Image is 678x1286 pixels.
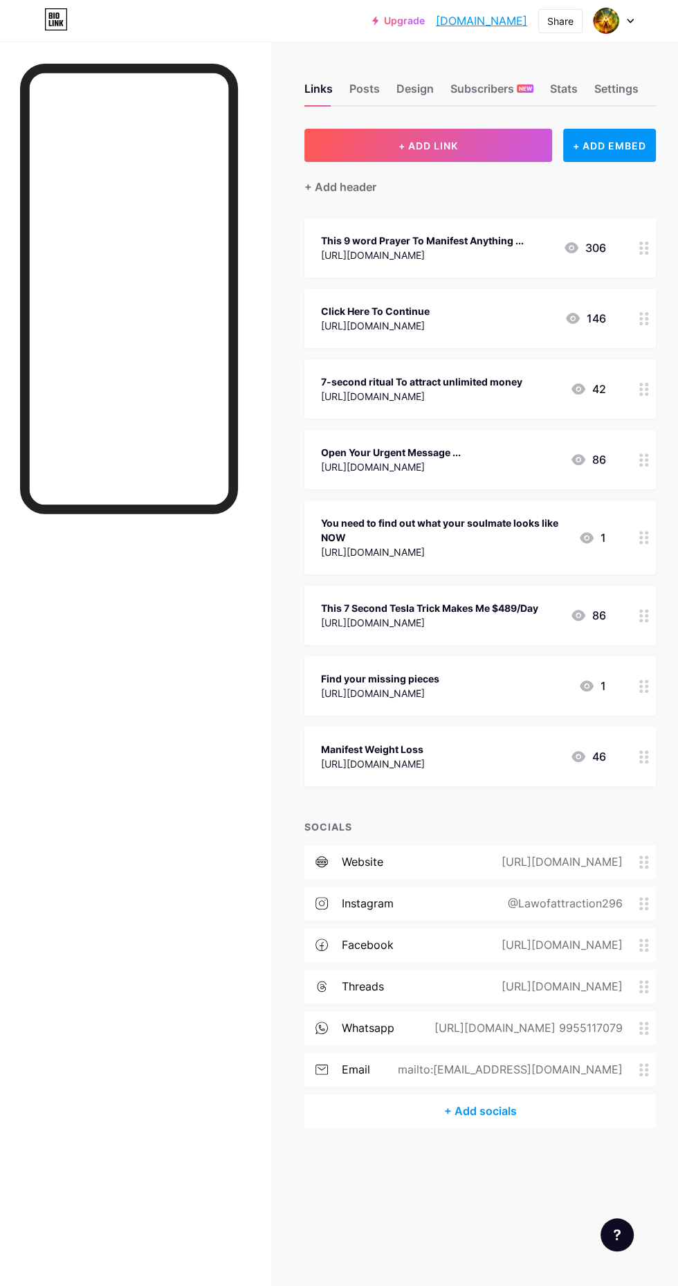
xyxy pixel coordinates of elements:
div: [URL][DOMAIN_NAME] 9955117079 [412,1020,639,1036]
div: whatsapp [342,1020,394,1036]
span: + ADD LINK [398,140,458,152]
div: This 7 Second Tesla Trick Makes Me $489/Day [321,601,538,615]
div: [URL][DOMAIN_NAME] [321,545,567,559]
div: mailto:[EMAIL_ADDRESS][DOMAIN_NAME] [376,1061,639,1078]
div: Posts [349,80,380,105]
div: This 9 word Prayer To Manifest Anything ... [321,233,524,248]
button: + ADD LINK [304,129,552,162]
div: 7-second ritual To attract unlimited money [321,374,522,389]
div: 42 [570,381,606,397]
div: + ADD EMBED [563,129,656,162]
div: email [342,1061,370,1078]
div: facebook [342,936,394,953]
div: 86 [570,607,606,624]
div: 86 [570,451,606,468]
div: [URL][DOMAIN_NAME] [479,853,639,870]
div: 1 [578,529,606,546]
div: SOCIALS [304,819,656,834]
a: [DOMAIN_NAME] [436,12,527,29]
div: Stats [550,80,578,105]
div: Open Your Urgent Message ... [321,445,461,460]
div: Settings [594,80,639,105]
span: NEW [519,84,532,93]
div: Design [396,80,434,105]
div: + Add header [304,179,376,195]
div: 146 [565,310,606,327]
div: [URL][DOMAIN_NAME] [321,248,524,262]
div: website [342,853,383,870]
div: You need to find out what your soulmate looks like NOW [321,516,567,545]
div: [URL][DOMAIN_NAME] [479,936,639,953]
div: Manifest Weight Loss [321,742,425,757]
div: 1 [578,678,606,694]
div: [URL][DOMAIN_NAME] [321,389,522,404]
div: Share [547,14,574,28]
div: [URL][DOMAIN_NAME] [479,978,639,995]
div: Subscribers [450,80,533,105]
div: Links [304,80,333,105]
a: Upgrade [372,15,425,26]
div: Click Here To Continue [321,304,430,318]
div: 46 [570,748,606,765]
div: @Lawofattraction296 [486,895,639,912]
div: [URL][DOMAIN_NAME] [321,460,461,474]
div: [URL][DOMAIN_NAME] [321,318,430,333]
img: lawofattractionnew [593,8,619,34]
div: threads [342,978,384,995]
div: + Add socials [304,1094,656,1127]
div: Find your missing pieces [321,671,439,686]
div: 306 [563,239,606,256]
div: instagram [342,895,394,912]
div: [URL][DOMAIN_NAME] [321,686,439,700]
div: [URL][DOMAIN_NAME] [321,757,425,771]
div: [URL][DOMAIN_NAME] [321,615,538,630]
